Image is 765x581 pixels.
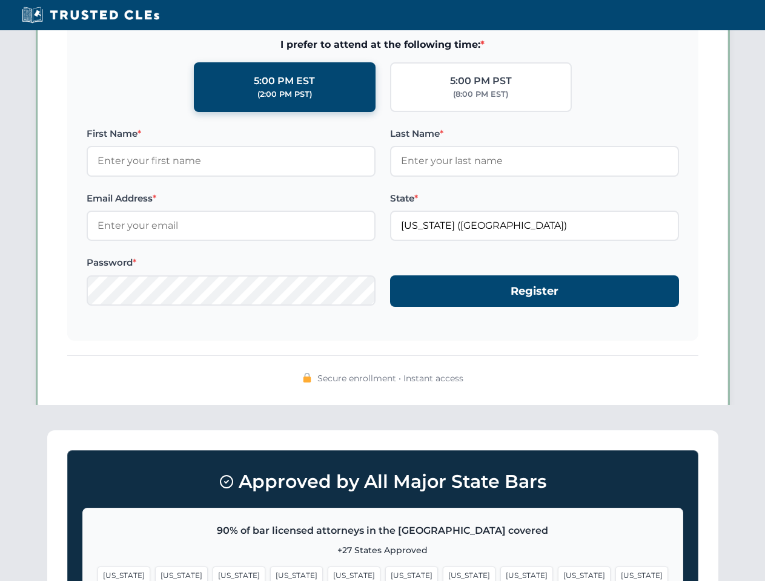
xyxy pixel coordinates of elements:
[450,73,512,89] div: 5:00 PM PST
[87,126,376,141] label: First Name
[302,373,312,382] img: 🔒
[98,523,668,539] p: 90% of bar licensed attorneys in the [GEOGRAPHIC_DATA] covered
[87,211,376,241] input: Enter your email
[98,543,668,557] p: +27 States Approved
[87,37,679,53] span: I prefer to attend at the following time:
[390,275,679,307] button: Register
[390,211,679,241] input: Washington (WA)
[317,372,463,385] span: Secure enrollment • Instant access
[390,146,679,176] input: Enter your last name
[87,255,376,270] label: Password
[257,88,312,100] div: (2:00 PM PST)
[254,73,315,89] div: 5:00 PM EST
[453,88,508,100] div: (8:00 PM EST)
[390,126,679,141] label: Last Name
[390,191,679,206] label: State
[87,191,376,206] label: Email Address
[82,465,683,498] h3: Approved by All Major State Bars
[87,146,376,176] input: Enter your first name
[18,6,163,24] img: Trusted CLEs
